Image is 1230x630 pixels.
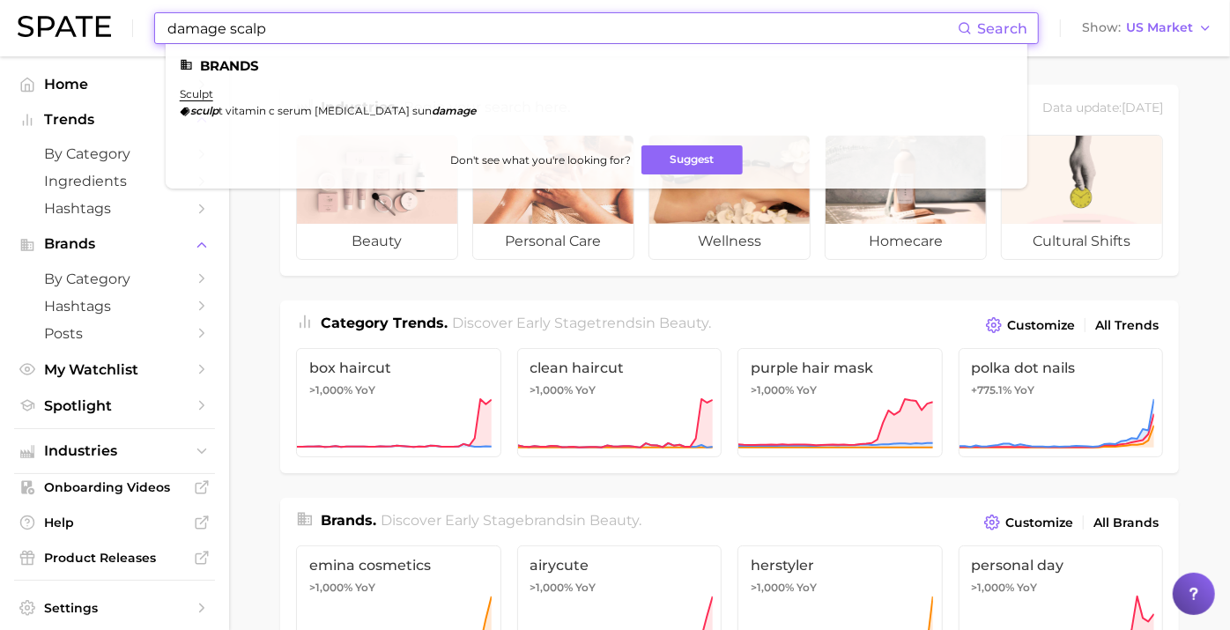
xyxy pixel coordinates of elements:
[14,195,215,222] a: Hashtags
[14,595,215,621] a: Settings
[1082,23,1121,33] span: Show
[530,581,574,594] span: >1,000%
[751,359,930,376] span: purple hair mask
[297,224,457,259] span: beauty
[472,135,634,260] a: personal care
[959,348,1164,457] a: polka dot nails+775.1% YoY
[44,397,185,414] span: Spotlight
[576,581,596,595] span: YoY
[1042,97,1163,121] div: Data update: [DATE]
[355,383,375,397] span: YoY
[14,392,215,419] a: Spotlight
[309,557,488,574] span: emina cosmetics
[737,348,943,457] a: purple hair mask>1,000% YoY
[14,320,215,347] a: Posts
[44,325,185,342] span: Posts
[660,315,709,331] span: beauty
[44,236,185,252] span: Brands
[590,512,640,529] span: beauty
[530,557,709,574] span: airycute
[797,581,817,595] span: YoY
[576,383,596,397] span: YoY
[166,13,958,43] input: Search here for a brand, industry, or ingredient
[751,557,930,574] span: herstyler
[453,315,712,331] span: Discover Early Stage trends in .
[972,359,1151,376] span: polka dot nails
[14,356,215,383] a: My Watchlist
[982,313,1079,337] button: Customize
[977,20,1027,37] span: Search
[309,581,352,594] span: >1,000%
[1015,383,1035,397] span: YoY
[44,361,185,378] span: My Watchlist
[826,224,986,259] span: homecare
[355,581,375,595] span: YoY
[321,512,376,529] span: Brands .
[44,479,185,495] span: Onboarding Videos
[309,359,488,376] span: box haircut
[825,135,987,260] a: homecare
[14,167,215,195] a: Ingredients
[44,443,185,459] span: Industries
[1095,318,1159,333] span: All Trends
[432,104,476,117] em: damage
[190,104,219,117] em: sculp
[180,87,213,100] a: sculpt
[1018,581,1038,595] span: YoY
[14,140,215,167] a: by Category
[44,145,185,162] span: by Category
[751,581,794,594] span: >1,000%
[14,293,215,320] a: Hashtags
[44,600,185,616] span: Settings
[648,135,811,260] a: wellness
[382,512,642,529] span: Discover Early Stage brands in .
[972,557,1151,574] span: personal day
[649,224,810,259] span: wellness
[14,438,215,464] button: Industries
[44,515,185,530] span: Help
[980,510,1078,535] button: Customize
[44,76,185,93] span: Home
[219,104,432,117] span: t vitamin c serum [MEDICAL_DATA] sun
[1089,511,1163,535] a: All Brands
[1007,318,1075,333] span: Customize
[44,271,185,287] span: by Category
[1091,314,1163,337] a: All Trends
[530,359,709,376] span: clean haircut
[530,383,574,397] span: >1,000%
[14,107,215,133] button: Trends
[14,231,215,257] button: Brands
[296,135,458,260] a: beauty
[14,70,215,98] a: Home
[180,58,1013,73] li: Brands
[972,383,1012,397] span: +775.1%
[517,348,722,457] a: clean haircut>1,000% YoY
[1126,23,1193,33] span: US Market
[473,224,634,259] span: personal care
[309,383,352,397] span: >1,000%
[1093,515,1159,530] span: All Brands
[972,581,1015,594] span: >1,000%
[18,16,111,37] img: SPATE
[751,383,794,397] span: >1,000%
[44,200,185,217] span: Hashtags
[296,348,501,457] a: box haircut>1,000% YoY
[44,550,185,566] span: Product Releases
[1005,515,1073,530] span: Customize
[44,173,185,189] span: Ingredients
[44,298,185,315] span: Hashtags
[14,545,215,571] a: Product Releases
[797,383,817,397] span: YoY
[321,315,448,331] span: Category Trends .
[1078,17,1217,40] button: ShowUS Market
[44,112,185,128] span: Trends
[641,145,743,174] button: Suggest
[1001,135,1163,260] a: cultural shifts
[1002,224,1162,259] span: cultural shifts
[14,265,215,293] a: by Category
[450,153,631,167] span: Don't see what you're looking for?
[14,509,215,536] a: Help
[14,474,215,500] a: Onboarding Videos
